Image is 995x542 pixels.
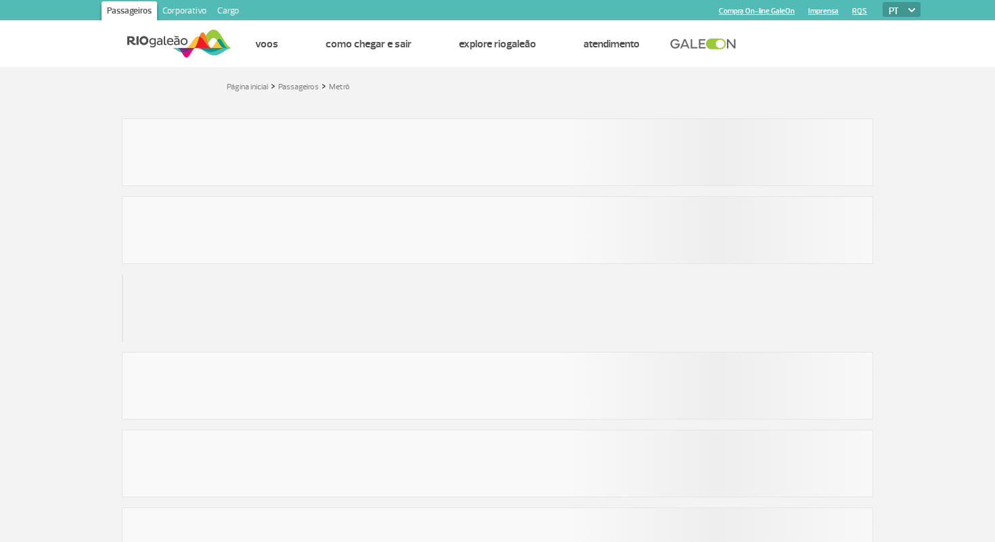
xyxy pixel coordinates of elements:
[326,37,412,51] a: Como chegar e sair
[583,37,640,51] a: Atendimento
[255,37,278,51] a: Voos
[157,1,212,23] a: Corporativo
[719,7,795,16] a: Compra On-line GaleOn
[212,1,244,23] a: Cargo
[322,78,326,93] a: >
[459,37,536,51] a: Explore RIOgaleão
[278,82,319,92] a: Passageiros
[329,82,350,92] a: Metrô
[227,82,268,92] a: Página inicial
[271,78,275,93] a: >
[102,1,157,23] a: Passageiros
[808,7,839,16] a: Imprensa
[852,7,867,16] a: RQS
